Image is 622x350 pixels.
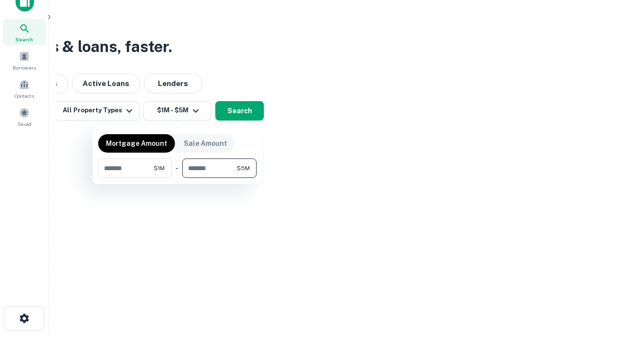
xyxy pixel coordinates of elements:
[184,138,227,149] p: Sale Amount
[573,272,622,319] iframe: Chat Widget
[106,138,167,149] p: Mortgage Amount
[237,164,250,173] span: $5M
[175,158,178,178] div: -
[154,164,165,173] span: $1M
